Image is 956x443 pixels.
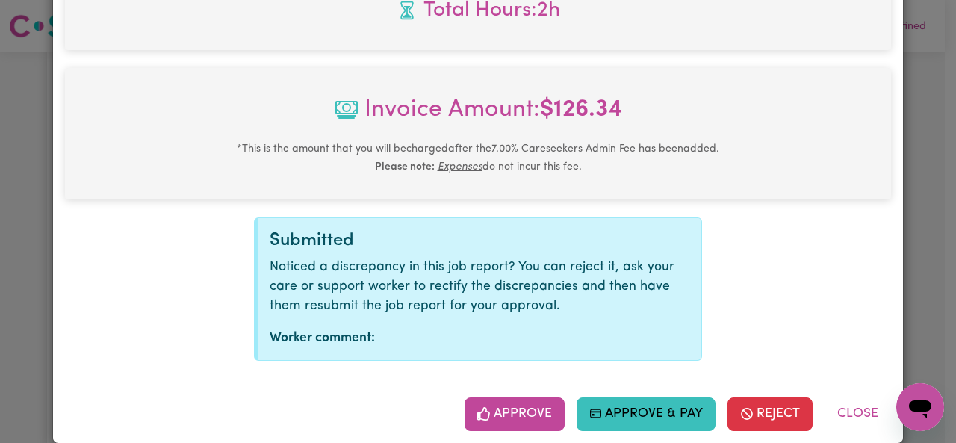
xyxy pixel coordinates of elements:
button: Approve [465,397,565,430]
iframe: Button to launch messaging window [896,383,944,431]
span: Invoice Amount: [77,92,879,140]
b: Please note: [375,161,435,173]
button: Close [825,397,891,430]
b: $ 126.34 [540,98,622,122]
small: This is the amount that you will be charged after the 7.00 % Careseekers Admin Fee has been added... [237,143,719,173]
strong: Worker comment: [270,332,375,344]
button: Reject [727,397,813,430]
span: Submitted [270,232,354,250]
button: Approve & Pay [577,397,716,430]
p: Noticed a discrepancy in this job report? You can reject it, ask your care or support worker to r... [270,258,689,317]
u: Expenses [438,161,482,173]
